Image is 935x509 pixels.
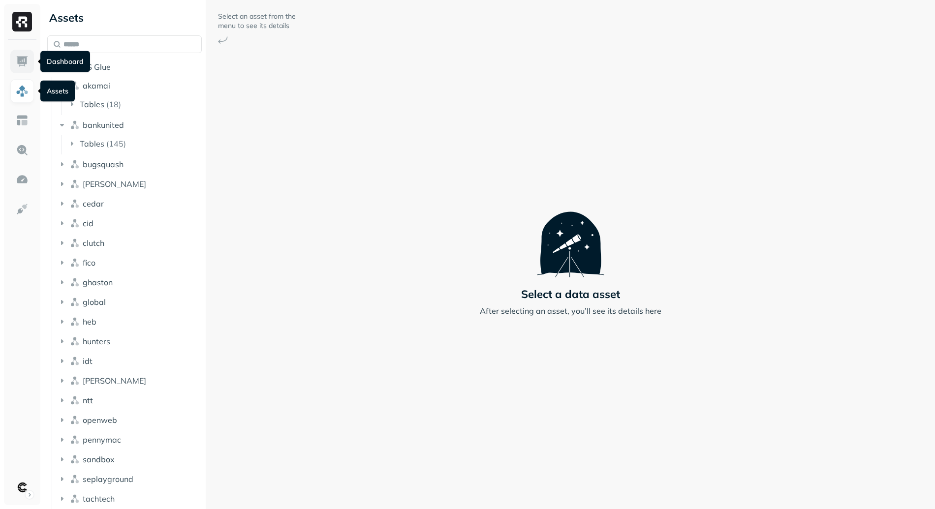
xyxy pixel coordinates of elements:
p: After selecting an asset, you’ll see its details here [480,305,661,317]
button: tachtech [57,491,202,507]
button: pennymac [57,432,202,448]
span: akamai [83,81,110,90]
button: bugsquash [57,156,202,172]
span: idt [83,356,93,366]
img: Asset Explorer [16,114,29,127]
span: sandbox [83,454,115,464]
span: cid [83,218,93,228]
span: seplayground [83,474,133,484]
button: Tables(18) [67,96,203,112]
span: bugsquash [83,159,124,169]
button: fico [57,255,202,270]
img: Telescope [537,192,604,277]
button: cedar [57,196,202,211]
span: AWS Glue [73,62,111,72]
img: namespace [70,277,80,287]
span: Tables [80,139,104,149]
span: ghaston [83,277,113,287]
span: heb [83,317,96,327]
button: [PERSON_NAME] [57,176,202,192]
img: Assets [16,85,29,97]
img: Optimization [16,173,29,186]
p: Select an asset from the menu to see its details [218,12,297,30]
button: global [57,294,202,310]
img: namespace [70,474,80,484]
img: namespace [70,376,80,386]
img: namespace [70,336,80,346]
button: AWS Glue [47,59,202,75]
img: Ryft [12,12,32,31]
img: namespace [70,356,80,366]
img: namespace [70,179,80,189]
button: bankunited [57,117,202,133]
img: namespace [70,317,80,327]
span: global [83,297,106,307]
p: Select a data asset [521,287,620,301]
span: ntt [83,395,93,405]
button: sandbox [57,451,202,467]
img: namespace [70,218,80,228]
img: namespace [70,415,80,425]
button: Tables(145) [67,136,203,151]
button: [PERSON_NAME] [57,373,202,389]
img: namespace [70,81,80,90]
div: Dashboard [40,51,90,72]
button: clutch [57,235,202,251]
img: Query Explorer [16,144,29,156]
img: namespace [70,494,80,504]
span: hunters [83,336,110,346]
div: Assets [47,10,202,26]
img: namespace [70,120,80,130]
p: ( 145 ) [106,139,126,149]
img: Integrations [16,203,29,215]
button: cid [57,215,202,231]
button: openweb [57,412,202,428]
span: openweb [83,415,117,425]
img: namespace [70,159,80,169]
div: Assets [40,81,75,102]
img: namespace [70,395,80,405]
button: heb [57,314,202,329]
button: ghaston [57,274,202,290]
img: namespace [70,238,80,248]
button: ntt [57,392,202,408]
img: namespace [70,435,80,445]
img: namespace [70,199,80,209]
span: pennymac [83,435,121,445]
span: clutch [83,238,104,248]
img: namespace [70,258,80,268]
span: cedar [83,199,104,209]
span: [PERSON_NAME] [83,179,146,189]
img: namespace [70,297,80,307]
img: Clutch [15,480,29,494]
img: Dashboard [16,55,29,68]
span: bankunited [83,120,124,130]
p: ( 18 ) [106,99,121,109]
span: fico [83,258,95,268]
button: akamai [57,78,202,93]
button: hunters [57,333,202,349]
span: [PERSON_NAME] [83,376,146,386]
button: seplayground [57,471,202,487]
span: tachtech [83,494,115,504]
span: Tables [80,99,104,109]
img: Arrow [218,36,228,44]
button: idt [57,353,202,369]
img: namespace [70,454,80,464]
